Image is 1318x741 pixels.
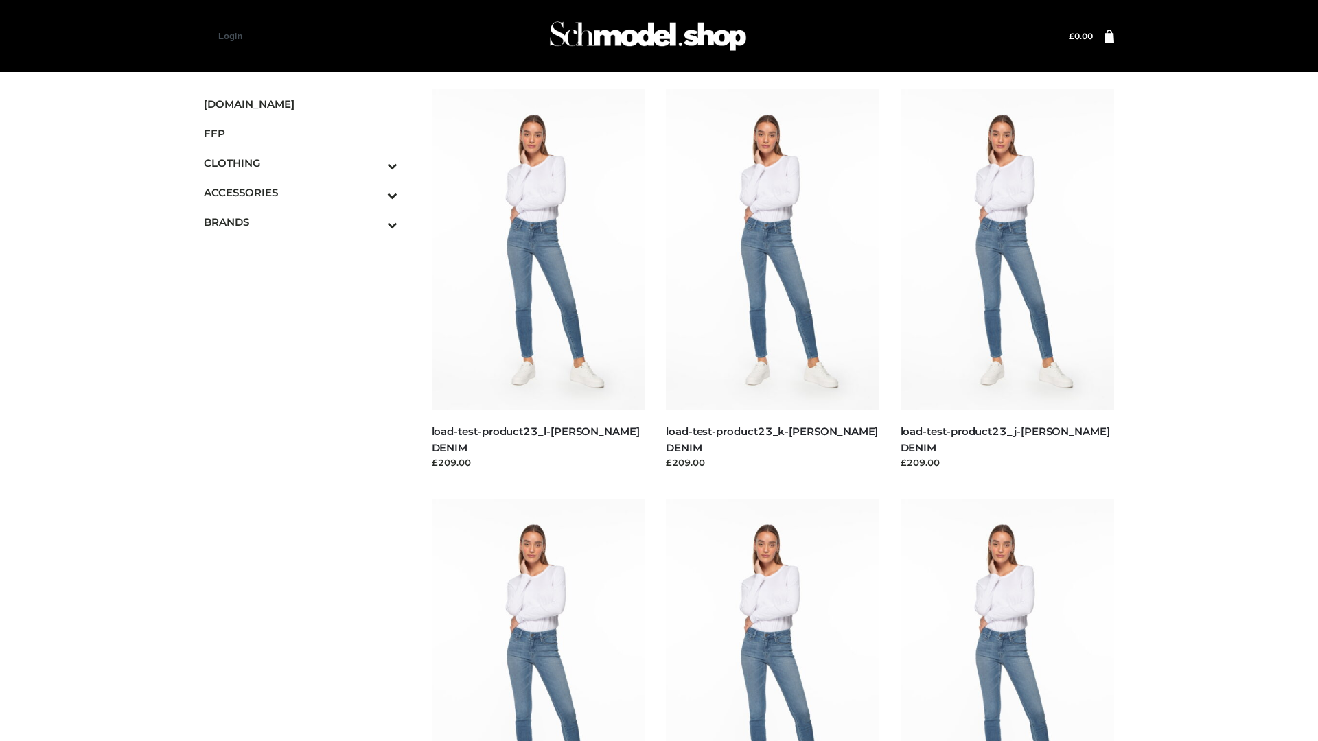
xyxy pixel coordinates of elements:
a: load-test-product23_l-[PERSON_NAME] DENIM [432,425,640,454]
a: Login [218,31,242,41]
bdi: 0.00 [1069,31,1093,41]
a: load-test-product23_k-[PERSON_NAME] DENIM [666,425,878,454]
a: ACCESSORIESToggle Submenu [204,178,397,207]
a: [DOMAIN_NAME] [204,89,397,119]
button: Toggle Submenu [349,178,397,207]
span: ACCESSORIES [204,185,397,200]
span: FFP [204,126,397,141]
a: CLOTHINGToggle Submenu [204,148,397,178]
a: £0.00 [1069,31,1093,41]
span: CLOTHING [204,155,397,171]
button: Toggle Submenu [349,148,397,178]
a: BRANDSToggle Submenu [204,207,397,237]
a: load-test-product23_j-[PERSON_NAME] DENIM [901,425,1110,454]
div: £209.00 [666,456,880,469]
span: £ [1069,31,1074,41]
span: [DOMAIN_NAME] [204,96,397,112]
div: £209.00 [432,456,646,469]
a: FFP [204,119,397,148]
div: £209.00 [901,456,1115,469]
span: BRANDS [204,214,397,230]
img: Schmodel Admin 964 [545,9,751,63]
button: Toggle Submenu [349,207,397,237]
